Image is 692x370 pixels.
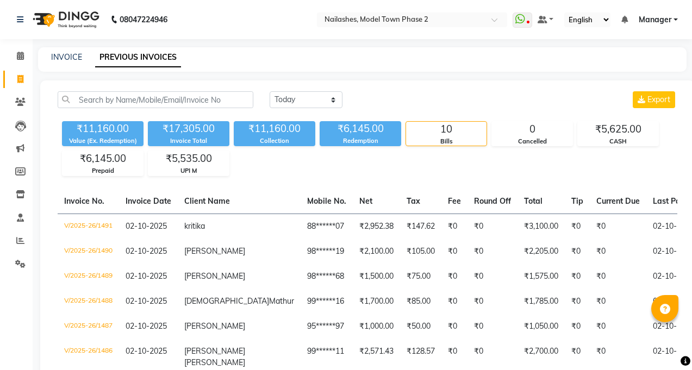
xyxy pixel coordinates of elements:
[63,166,143,175] div: Prepaid
[58,289,119,314] td: V/2025-26/1488
[448,196,461,206] span: Fee
[467,214,518,239] td: ₹0
[148,136,229,146] div: Invoice Total
[64,196,104,206] span: Invoice No.
[467,239,518,264] td: ₹0
[571,196,583,206] span: Tip
[578,122,658,137] div: ₹5,625.00
[565,289,590,314] td: ₹0
[184,246,245,256] span: [PERSON_NAME]
[441,239,467,264] td: ₹0
[353,314,400,339] td: ₹1,000.00
[492,137,572,146] div: Cancelled
[184,321,245,331] span: [PERSON_NAME]
[63,151,143,166] div: ₹6,145.00
[234,121,315,136] div: ₹11,160.00
[58,314,119,339] td: V/2025-26/1487
[518,214,565,239] td: ₹3,100.00
[518,239,565,264] td: ₹2,205.00
[120,4,167,35] b: 08047224946
[492,122,572,137] div: 0
[590,239,646,264] td: ₹0
[441,289,467,314] td: ₹0
[518,314,565,339] td: ₹1,050.00
[518,289,565,314] td: ₹1,785.00
[126,271,167,281] span: 02-10-2025
[126,221,167,231] span: 02-10-2025
[28,4,102,35] img: logo
[474,196,511,206] span: Round Off
[565,214,590,239] td: ₹0
[565,314,590,339] td: ₹0
[633,91,675,108] button: Export
[590,289,646,314] td: ₹0
[148,121,229,136] div: ₹17,305.00
[184,221,205,231] span: kritika
[406,137,487,146] div: Bills
[307,196,346,206] span: Mobile No.
[62,136,144,146] div: Value (Ex. Redemption)
[590,314,646,339] td: ₹0
[441,314,467,339] td: ₹0
[148,151,229,166] div: ₹5,535.00
[441,214,467,239] td: ₹0
[184,346,245,356] span: [PERSON_NAME]
[126,246,167,256] span: 02-10-2025
[320,121,401,136] div: ₹6,145.00
[400,289,441,314] td: ₹85.00
[62,121,144,136] div: ₹11,160.00
[148,166,229,175] div: UPI M
[524,196,543,206] span: Total
[353,289,400,314] td: ₹1,700.00
[95,48,181,67] a: PREVIOUS INVOICES
[320,136,401,146] div: Redemption
[565,264,590,289] td: ₹0
[467,314,518,339] td: ₹0
[184,271,245,281] span: [PERSON_NAME]
[58,239,119,264] td: V/2025-26/1490
[353,239,400,264] td: ₹2,100.00
[353,264,400,289] td: ₹1,500.00
[353,214,400,239] td: ₹2,952.38
[184,358,245,367] span: [PERSON_NAME]
[441,264,467,289] td: ₹0
[58,264,119,289] td: V/2025-26/1489
[590,214,646,239] td: ₹0
[467,264,518,289] td: ₹0
[234,136,315,146] div: Collection
[467,289,518,314] td: ₹0
[400,239,441,264] td: ₹105.00
[126,321,167,331] span: 02-10-2025
[639,14,671,26] span: Manager
[51,52,82,62] a: INVOICE
[58,214,119,239] td: V/2025-26/1491
[126,196,171,206] span: Invoice Date
[407,196,420,206] span: Tax
[565,239,590,264] td: ₹0
[126,296,167,306] span: 02-10-2025
[359,196,372,206] span: Net
[596,196,640,206] span: Current Due
[184,196,230,206] span: Client Name
[578,137,658,146] div: CASH
[184,296,269,306] span: [DEMOGRAPHIC_DATA]
[590,264,646,289] td: ₹0
[400,264,441,289] td: ₹75.00
[518,264,565,289] td: ₹1,575.00
[400,314,441,339] td: ₹50.00
[269,296,294,306] span: Mathur
[58,91,253,108] input: Search by Name/Mobile/Email/Invoice No
[400,214,441,239] td: ₹147.62
[406,122,487,137] div: 10
[126,346,167,356] span: 02-10-2025
[647,95,670,104] span: Export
